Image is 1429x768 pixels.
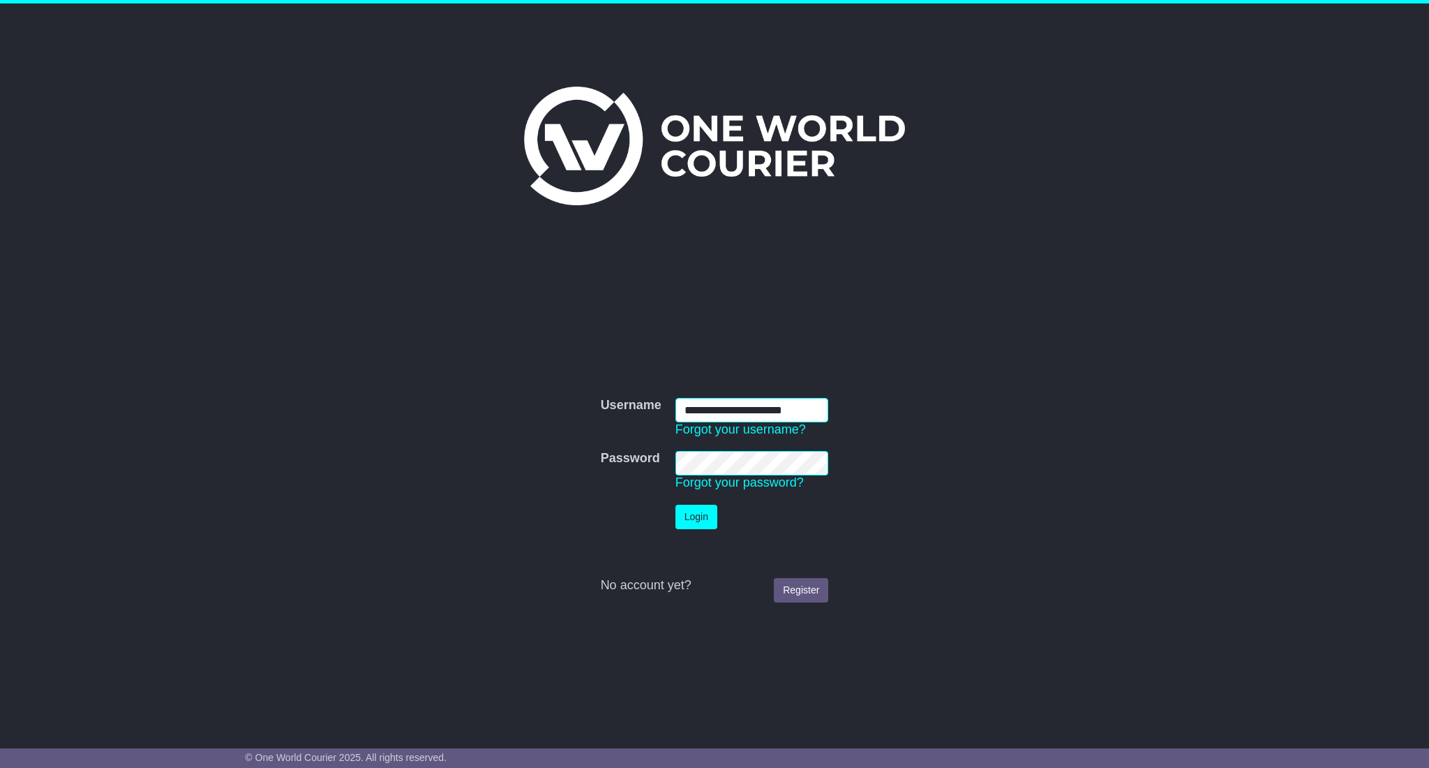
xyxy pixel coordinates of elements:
label: Username [601,398,661,413]
div: No account yet? [601,578,829,593]
button: Login [675,505,717,529]
span: © One World Courier 2025. All rights reserved. [245,752,447,763]
img: One World [524,87,905,205]
a: Forgot your password? [675,475,804,489]
a: Register [774,578,828,603]
a: Forgot your username? [675,422,806,436]
label: Password [601,451,660,466]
